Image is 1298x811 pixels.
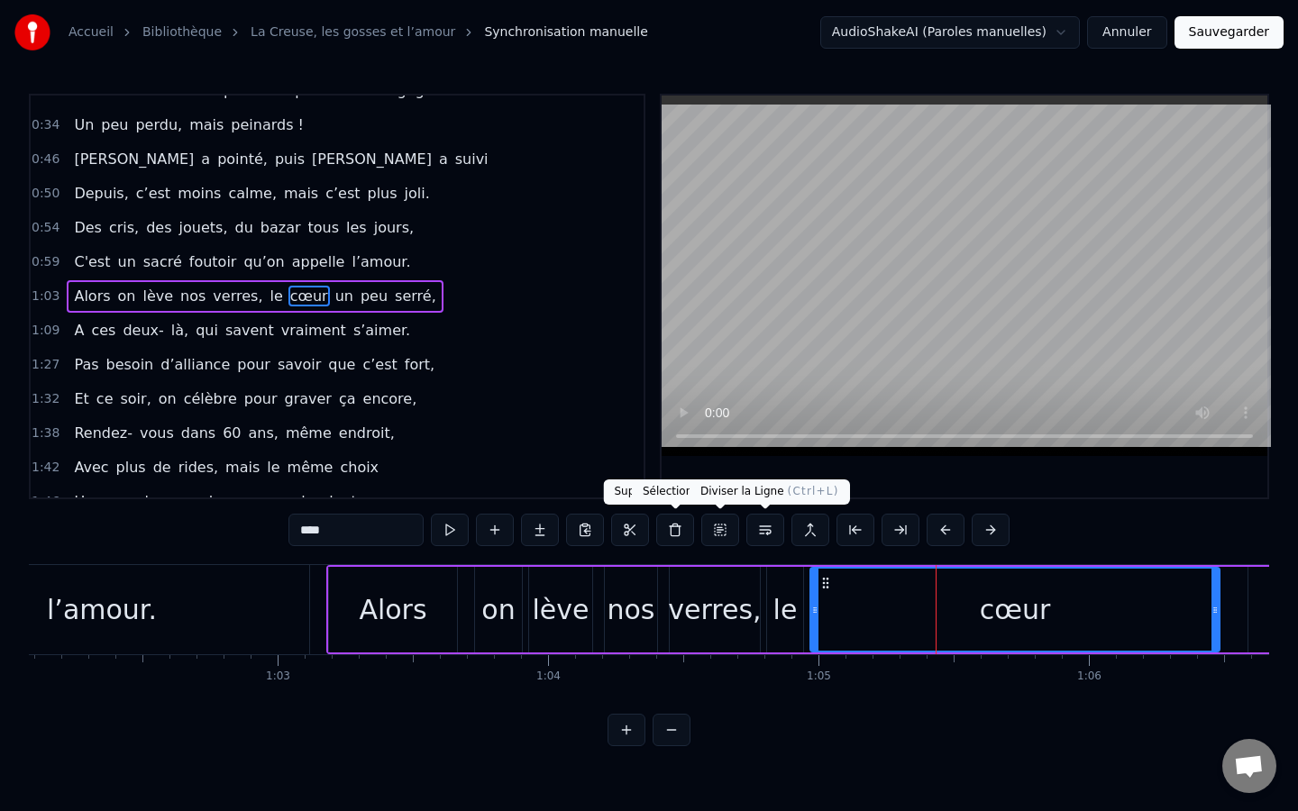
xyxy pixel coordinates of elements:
span: C'est [72,251,112,272]
div: on [481,589,515,630]
span: 1:46 [32,493,59,511]
span: a [437,149,450,169]
span: c’est [134,183,172,204]
span: on [157,388,178,409]
span: peinards ! [229,114,306,135]
span: plus [133,491,167,512]
span: 60 [221,423,242,443]
span: cœur [288,286,330,306]
span: foutoir [187,251,239,272]
div: le [773,589,798,630]
span: ce [95,388,115,409]
span: deux- [121,320,165,341]
span: là, [169,320,190,341]
span: choix [338,457,380,478]
span: savoir [276,354,323,375]
span: serré, [393,286,438,306]
span: des [144,217,173,238]
span: endroit, [337,423,397,443]
span: Un [72,491,96,512]
span: lève [141,286,175,306]
a: Bibliothèque [142,23,222,41]
span: peu [359,286,389,306]
span: pour [242,388,279,409]
nav: breadcrumb [69,23,648,41]
span: mais [187,114,225,135]
span: s’aimer. [352,320,412,341]
span: de [151,457,173,478]
span: dans [179,423,217,443]
span: un [115,251,137,272]
span: ces [89,320,117,341]
span: perdu, [133,114,184,135]
span: ( Ctrl+L ) [788,485,839,497]
a: Accueil [69,23,114,41]
span: A [72,320,86,341]
span: un [334,286,355,306]
span: 1:03 [32,287,59,305]
span: graver [282,388,333,409]
span: même [284,423,334,443]
span: [PERSON_NAME] [310,149,434,169]
span: plus [114,457,148,478]
button: Annuler [1087,16,1166,49]
span: Et [72,388,90,409]
span: c’est [324,183,361,204]
span: 1:27 [32,356,59,374]
span: encore, [361,388,419,409]
span: Synchronisation manuelle [484,23,648,41]
span: que [326,354,357,375]
span: verres, [211,286,264,306]
div: 1:06 [1077,670,1101,684]
span: jours, [372,217,416,238]
div: lève [532,589,589,630]
span: a [199,149,212,169]
div: nos [608,589,655,630]
span: joli. [403,183,432,204]
span: qui [194,320,220,341]
span: [PERSON_NAME] [72,149,196,169]
div: Diviser la Ligne [690,479,850,505]
span: 1:38 [32,424,59,442]
span: cris, [107,217,141,238]
div: Alors [359,589,426,630]
div: 1:04 [536,670,561,684]
span: rides, [177,457,220,478]
span: Des [72,217,104,238]
span: mais [224,457,261,478]
span: jouets, [178,217,230,238]
span: Avec [72,457,110,478]
span: calme, [226,183,279,204]
span: besoin [105,354,156,375]
span: Pas [72,354,100,375]
span: pour [235,354,272,375]
span: sourds, [171,491,227,512]
span: soir, [118,388,152,409]
span: peu [256,491,287,512]
span: 0:46 [32,150,59,169]
span: bazar [259,217,303,238]
span: 0:34 [32,116,59,134]
span: d’alliance [159,354,232,375]
span: sacré [142,251,184,272]
span: les [344,217,369,238]
div: Sélectionner la ligne [632,479,820,505]
span: Un [72,114,96,135]
span: l’amour. [350,251,412,272]
div: verres, [668,589,761,630]
span: fort, [403,354,436,375]
span: le [265,457,281,478]
div: Supprimer le mot [604,479,755,505]
span: tous [306,217,342,238]
div: cœur [980,589,1051,630]
button: Sauvegarder [1175,16,1284,49]
span: 0:50 [32,185,59,203]
span: Alors [72,286,112,306]
span: ans, [247,423,280,443]
span: vous [138,423,176,443]
span: ça [337,388,358,409]
span: peu [99,114,130,135]
span: appelle [290,251,347,272]
span: 0:54 [32,219,59,237]
span: puis [273,149,306,169]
